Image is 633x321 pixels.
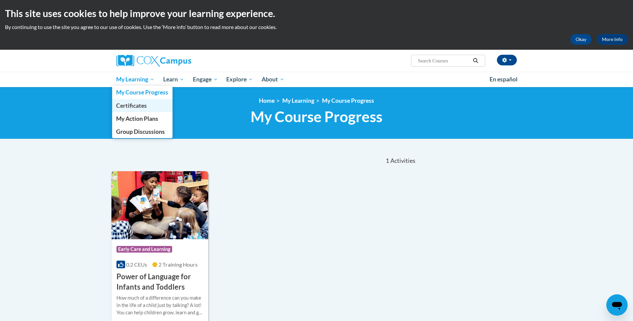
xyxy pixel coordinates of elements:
a: Cox Campus [116,55,243,67]
a: Certificates [112,99,173,112]
span: My Course Progress [251,108,382,125]
a: Home [259,97,275,104]
h2: This site uses cookies to help improve your learning experience. [5,7,628,20]
a: My Course Progress [322,97,374,104]
span: 0.2 CEUs [126,261,147,268]
button: Account Settings [497,55,517,65]
a: En español [485,72,522,86]
img: Course Logo [111,171,209,239]
a: My Course Progress [112,86,173,99]
a: My Learning [282,97,314,104]
a: My Learning [112,72,159,87]
span: 2 Training Hours [159,261,198,268]
span: Activities [390,157,415,165]
a: More Info [597,34,628,45]
iframe: Button to launch messaging window [606,294,628,316]
span: En español [490,76,518,83]
span: Engage [193,75,218,83]
span: Explore [226,75,253,83]
span: Early Care and Learning [116,246,172,253]
span: About [262,75,284,83]
a: Explore [222,72,257,87]
p: By continuing to use the site you agree to our use of cookies. Use the ‘More info’ button to read... [5,23,628,31]
span: Learn [163,75,184,83]
input: Search Courses [417,57,470,65]
a: About [257,72,289,87]
a: My Action Plans [112,112,173,125]
span: My Course Progress [116,89,168,96]
span: Group Discussions [116,128,165,135]
img: Cox Campus [116,55,191,67]
span: My Action Plans [116,115,158,122]
span: 1 [386,157,389,165]
div: How much of a difference can you make in the life of a child just by talking? A lot! You can help... [116,294,204,316]
span: Certificates [116,102,147,109]
button: Okay [570,34,592,45]
a: Engage [189,72,222,87]
div: Main menu [106,72,527,87]
span: My Learning [116,75,154,83]
a: Group Discussions [112,125,173,138]
h3: Power of Language for Infants and Toddlers [116,272,204,292]
button: Search [470,57,481,65]
a: Learn [159,72,189,87]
